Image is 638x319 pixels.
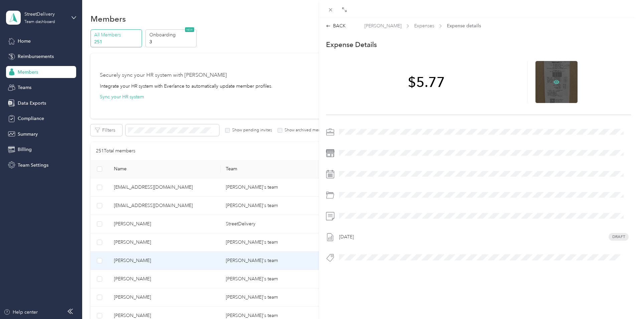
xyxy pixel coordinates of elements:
span: Expense details [447,22,481,29]
div: BACK [326,22,346,29]
p: Expense Details [326,40,377,49]
span: $5.77 [408,75,445,89]
span: [PERSON_NAME] [364,22,402,29]
iframe: Everlance-gr Chat Button Frame [601,282,638,319]
span: Expenses [414,22,434,29]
